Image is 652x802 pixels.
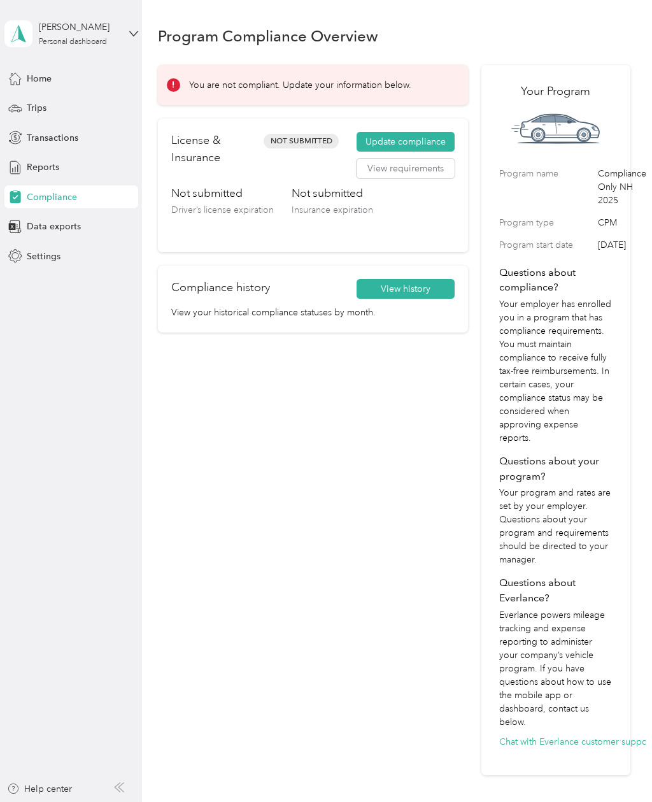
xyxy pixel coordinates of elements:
[598,167,646,207] span: Compliance Only NH 2025
[27,101,46,115] span: Trips
[189,78,411,92] p: You are not compliant. Update your information below.
[581,731,652,802] iframe: Everlance-gr Chat Button Frame
[598,216,646,229] span: CPM
[292,204,373,215] span: Insurance expiration
[499,486,612,566] p: Your program and rates are set by your employer. Questions about your program and requirements sh...
[27,220,81,233] span: Data exports
[499,297,612,445] p: Your employer has enrolled you in a program that has compliance requirements. You must maintain c...
[292,185,373,201] h3: Not submitted
[27,131,78,145] span: Transactions
[171,306,455,319] p: View your historical compliance statuses by month.
[27,250,60,263] span: Settings
[598,238,646,252] span: [DATE]
[357,279,455,299] button: View history
[357,132,455,152] button: Update compliance
[7,782,72,796] button: Help center
[357,159,455,179] button: View requirements
[499,83,612,100] h2: Your Program
[39,38,107,46] div: Personal dashboard
[499,608,612,729] p: Everlance powers mileage tracking and expense reporting to administer your company’s vehicle prog...
[158,29,378,43] h1: Program Compliance Overview
[499,454,612,484] h4: Questions about your program?
[264,134,339,148] span: Not Submitted
[499,575,612,606] h4: Questions about Everlance?
[499,265,612,296] h4: Questions about compliance?
[171,204,274,215] span: Driver’s license expiration
[499,216,593,229] label: Program type
[499,238,593,252] label: Program start date
[27,72,52,85] span: Home
[171,185,274,201] h3: Not submitted
[27,161,59,174] span: Reports
[171,279,270,296] h2: Compliance history
[27,190,77,204] span: Compliance
[39,20,118,34] div: [PERSON_NAME]
[499,167,593,207] label: Program name
[171,132,246,166] h2: License & Insurance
